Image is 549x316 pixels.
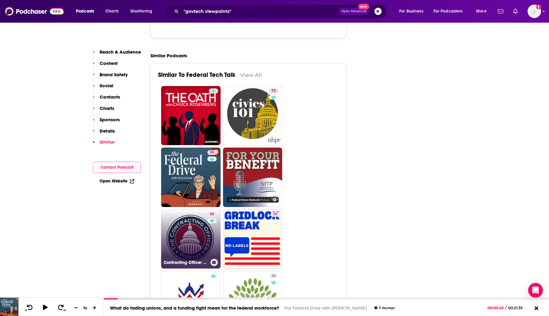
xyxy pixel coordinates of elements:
[72,6,102,16] button: open menu
[339,8,369,15] button: Open AdvancedNew
[273,211,277,217] span: 38
[24,304,35,312] button: 10
[93,94,120,105] button: Contacts
[223,86,282,145] a: 72
[161,209,221,269] a: 56Contracting Officer Podcast 2.0 (samples)
[55,304,67,312] button: 30
[93,128,115,139] button: Details
[207,212,217,217] a: 56
[506,306,529,310] span: 00:21:35
[5,6,64,17] img: Podchaser - Follow, Share and Rate Podcasts
[207,150,217,155] a: 58
[284,305,367,311] a: The Federal Drive with [PERSON_NAME]
[161,148,221,207] a: 58
[93,162,141,173] button: Contact Podcast
[100,117,120,122] p: Sponsors
[528,5,541,18] img: User Profile
[100,60,118,66] p: Content
[511,6,520,17] a: Show notifications dropdown
[505,306,506,310] span: /
[158,71,235,79] a: Similar To Federal Tech Talk
[93,72,128,83] button: Brand Safety
[210,149,214,156] span: 58
[100,94,120,100] p: Contacts
[93,117,120,128] button: Sponsors
[100,179,134,184] a: Open Website
[271,273,276,279] span: 26
[240,72,262,78] a: View All
[131,7,152,16] span: Monitoring
[93,105,114,117] button: Charts
[93,139,115,150] button: Similar
[536,5,541,9] svg: Add a profile image
[271,88,276,94] span: 72
[395,6,431,16] button: open menu
[150,53,187,58] h2: Similar Podcasts
[210,211,214,217] span: 56
[100,72,128,77] p: Brand Safety
[269,88,278,93] a: 72
[358,4,369,9] span: New
[374,306,395,310] div: 5 days ago
[269,273,278,278] a: 26
[399,7,423,16] span: For Business
[25,309,27,312] span: 10
[271,212,280,217] a: 38
[430,6,472,16] button: open menu
[434,7,463,16] span: For Podcasters
[528,5,541,18] span: Logged in as HWdata
[93,60,118,72] button: Content
[170,4,393,18] div: Search podcasts, credits, & more...
[80,305,91,310] div: 1 x
[110,305,279,311] a: What do fading unions, and a funding fight mean for the federal workforce?
[223,209,282,269] a: 38
[100,83,113,88] p: Social
[164,260,208,265] h3: Contracting Officer Podcast 2.0 (samples)
[181,6,339,16] input: Search podcasts, credits, & more...
[495,6,506,17] a: Show notifications dropdown
[93,83,113,94] button: Social
[101,6,122,16] a: Charts
[100,49,141,55] p: Reach & Audience
[105,7,119,16] span: Charts
[100,139,115,145] p: Similar
[528,5,541,18] button: Show profile menu
[63,309,66,312] span: 30
[341,10,367,13] span: Open Advanced
[100,128,115,134] p: Details
[472,6,494,16] button: open menu
[126,6,160,16] button: open menu
[476,7,487,16] span: More
[76,7,94,16] span: Podcasts
[100,105,114,111] p: Charts
[93,49,141,60] button: Reach & Audience
[487,306,505,310] span: 00:00:43
[528,283,543,298] div: Open Intercom Messenger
